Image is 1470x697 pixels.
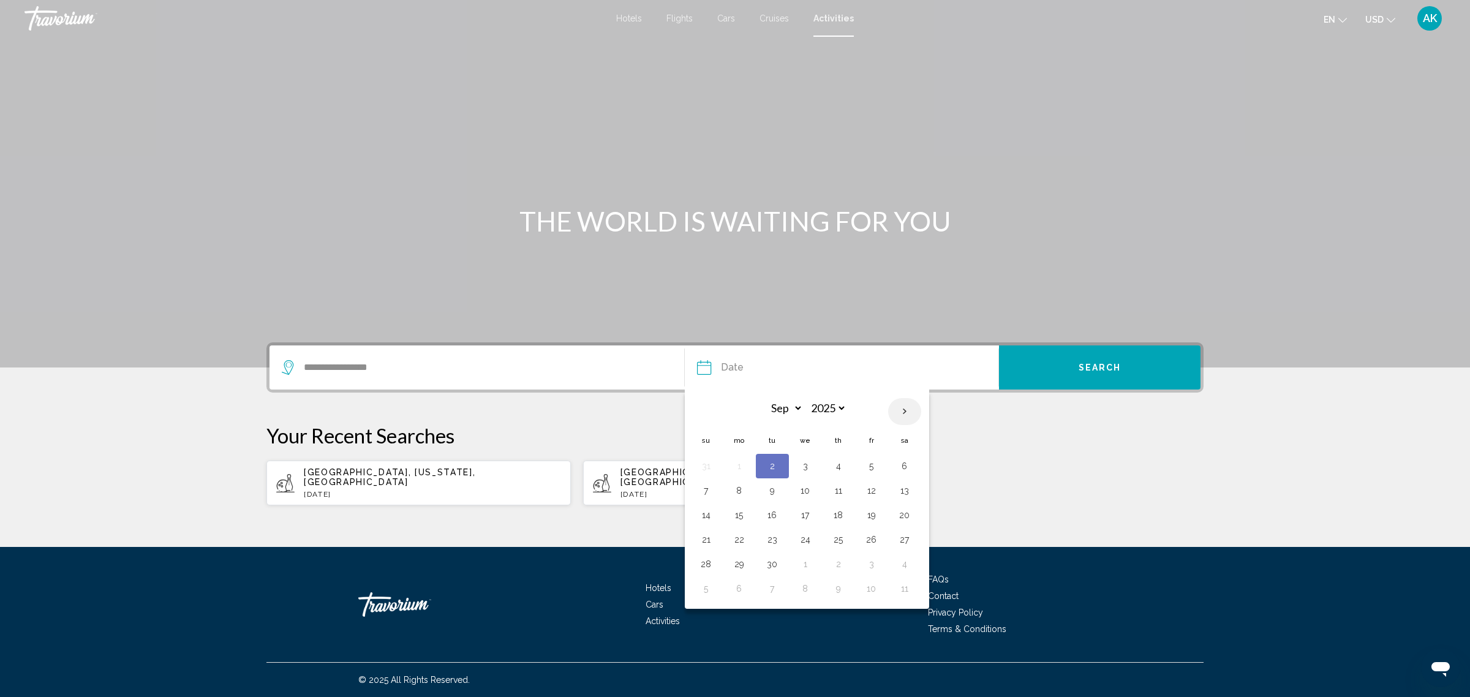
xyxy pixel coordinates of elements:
button: Day 17 [796,507,815,524]
p: [DATE] [620,490,878,499]
button: Day 16 [763,507,782,524]
a: Cruises [759,13,789,23]
button: Day 15 [729,507,749,524]
button: Day 11 [895,580,914,597]
button: Day 29 [729,556,749,573]
button: Day 1 [796,556,815,573]
p: [DATE] [304,490,561,499]
button: Day 2 [829,556,848,573]
button: Day 10 [796,482,815,499]
button: Day 22 [729,531,749,548]
a: Contact [928,591,959,601]
button: Day 12 [862,482,881,499]
button: Day 10 [862,580,881,597]
button: Day 4 [829,458,848,475]
button: Day 24 [796,531,815,548]
button: Day 6 [895,458,914,475]
button: Day 20 [895,507,914,524]
span: en [1324,15,1335,24]
button: Change currency [1365,10,1395,28]
button: Change language [1324,10,1347,28]
button: Day 26 [862,531,881,548]
select: Select year [807,397,846,419]
a: Hotels [646,583,671,593]
a: Flights [666,13,693,23]
a: Privacy Policy [928,608,983,617]
button: Day 7 [763,580,782,597]
button: Day 9 [829,580,848,597]
button: Day 11 [829,482,848,499]
a: FAQs [928,575,949,584]
button: Day 25 [829,531,848,548]
button: Day 4 [895,556,914,573]
a: Activities [646,616,680,626]
a: Travorium [24,6,604,31]
button: Date [697,345,998,390]
button: Day 3 [862,556,881,573]
a: Travorium [358,586,481,623]
button: Day 5 [696,580,716,597]
button: Day 5 [862,458,881,475]
a: Activities [813,13,854,23]
span: © 2025 All Rights Reserved. [358,675,470,685]
button: Day 27 [895,531,914,548]
span: AK [1423,12,1437,24]
button: Day 19 [862,507,881,524]
a: Cars [717,13,735,23]
span: USD [1365,15,1384,24]
button: Day 7 [696,482,716,499]
button: Day 2 [763,458,782,475]
div: Search widget [269,345,1200,390]
button: [GEOGRAPHIC_DATA], [US_STATE], [GEOGRAPHIC_DATA][DATE] [266,460,571,506]
select: Select month [763,397,803,419]
button: Next month [888,397,921,426]
a: Terms & Conditions [928,624,1006,634]
button: Search [999,345,1200,390]
button: Day 8 [729,482,749,499]
button: Day 1 [729,458,749,475]
button: Day 23 [763,531,782,548]
span: [GEOGRAPHIC_DATA], [US_STATE], [GEOGRAPHIC_DATA] [620,467,792,487]
button: Day 21 [696,531,716,548]
button: [GEOGRAPHIC_DATA], [US_STATE], [GEOGRAPHIC_DATA][DATE] [583,460,888,506]
button: Day 6 [729,580,749,597]
button: Day 28 [696,556,716,573]
button: Day 8 [796,580,815,597]
button: Day 14 [696,507,716,524]
button: User Menu [1414,6,1445,31]
iframe: Button to launch messaging window [1421,648,1460,687]
button: Day 3 [796,458,815,475]
button: Day 13 [895,482,914,499]
p: Your Recent Searches [266,423,1204,448]
a: Hotels [616,13,642,23]
button: Day 30 [763,556,782,573]
span: [GEOGRAPHIC_DATA], [US_STATE], [GEOGRAPHIC_DATA] [304,467,475,487]
h1: THE WORLD IS WAITING FOR YOU [505,205,965,237]
button: Day 9 [763,482,782,499]
a: Cruises [712,600,742,609]
a: Cars [646,600,663,609]
button: Day 31 [696,458,716,475]
span: Search [1079,363,1121,373]
button: Day 18 [829,507,848,524]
